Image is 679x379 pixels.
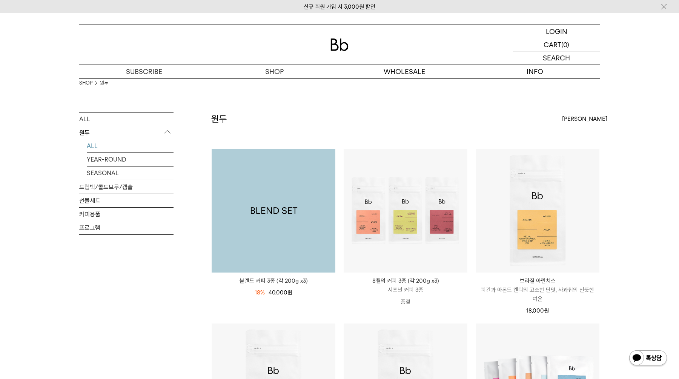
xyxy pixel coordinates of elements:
[344,276,467,285] p: 8월의 커피 3종 (각 200g x3)
[344,276,467,294] a: 8월의 커피 3종 (각 200g x3) 시즈널 커피 3종
[269,289,292,296] span: 40,000
[330,39,349,51] img: 로고
[513,25,600,38] a: LOGIN
[476,285,599,304] p: 피칸과 아몬드 캔디의 고소한 단맛, 사과칩의 산뜻한 여운
[79,208,174,221] a: 커피용품
[79,180,174,194] a: 드립백/콜드브루/캡슐
[476,149,599,273] img: 브라질 아란치스
[79,126,174,140] p: 원두
[339,65,470,78] p: WHOLESALE
[344,285,467,294] p: 시즈널 커피 3종
[100,79,108,87] a: 원두
[87,153,174,166] a: YEAR-ROUND
[544,38,561,51] p: CART
[561,38,569,51] p: (0)
[209,65,339,78] a: SHOP
[287,289,292,296] span: 원
[628,350,668,368] img: 카카오톡 채널 1:1 채팅 버튼
[211,112,227,125] h2: 원두
[87,139,174,153] a: ALL
[546,25,567,38] p: LOGIN
[79,65,209,78] a: SUBSCRIBE
[79,221,174,234] a: 프로그램
[212,149,335,273] img: 1000001179_add2_053.png
[470,65,600,78] p: INFO
[255,288,265,297] div: 18%
[79,79,92,87] a: SHOP
[344,294,467,310] p: 품절
[543,51,570,65] p: SEARCH
[304,3,375,10] a: 신규 회원 가입 시 3,000원 할인
[344,149,467,273] img: 8월의 커피 3종 (각 200g x3)
[526,307,549,314] span: 18,000
[544,307,549,314] span: 원
[79,112,174,126] a: ALL
[79,194,174,207] a: 선물세트
[212,276,335,285] a: 블렌드 커피 3종 (각 200g x3)
[476,276,599,304] a: 브라질 아란치스 피칸과 아몬드 캔디의 고소한 단맛, 사과칩의 산뜻한 여운
[87,166,174,180] a: SEASONAL
[212,149,335,273] a: 블렌드 커피 3종 (각 200g x3)
[513,38,600,51] a: CART (0)
[562,114,607,123] span: [PERSON_NAME]
[476,276,599,285] p: 브라질 아란치스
